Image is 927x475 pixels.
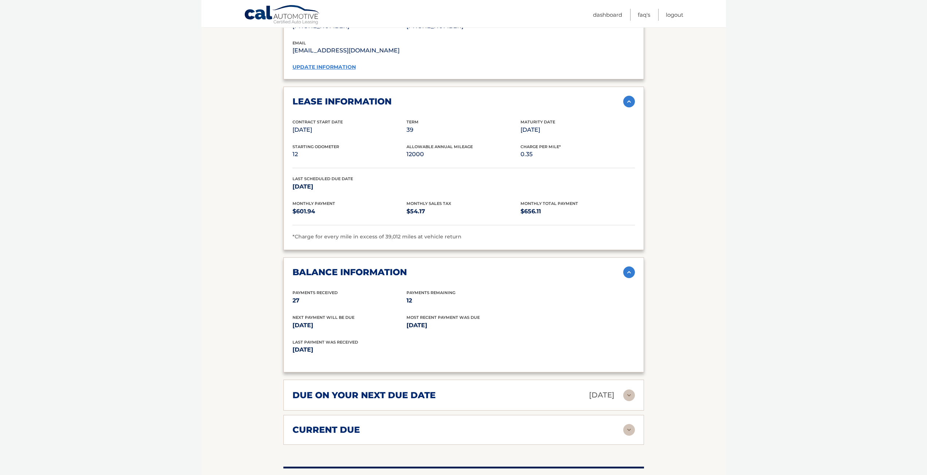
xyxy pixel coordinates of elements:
[292,144,339,149] span: Starting Odometer
[406,290,455,295] span: Payments Remaining
[406,201,451,206] span: Monthly Sales Tax
[406,125,521,135] p: 39
[292,390,436,401] h2: due on your next due date
[292,267,407,278] h2: balance information
[406,320,521,330] p: [DATE]
[292,233,461,240] span: *Charge for every mile in excess of 39,012 miles at vehicle return
[623,389,635,401] img: accordion-rest.svg
[292,206,406,217] p: $601.94
[521,149,635,159] p: 0.35
[406,206,521,217] p: $54.17
[292,290,338,295] span: Payments Received
[292,40,306,45] span: email
[623,424,635,436] img: accordion-rest.svg
[406,149,521,159] p: 12000
[292,201,335,206] span: Monthly Payment
[406,144,473,149] span: Allowable Annual Mileage
[292,125,406,135] p: [DATE]
[406,296,521,306] p: 12
[521,144,561,149] span: Charge Per Mile*
[292,182,406,192] p: [DATE]
[589,389,614,401] p: [DATE]
[638,9,650,21] a: FAQ's
[292,320,406,330] p: [DATE]
[292,340,358,345] span: Last Payment was received
[623,266,635,278] img: accordion-active.svg
[666,9,683,21] a: Logout
[292,96,392,107] h2: lease information
[593,9,622,21] a: Dashboard
[406,119,419,124] span: Term
[521,206,635,217] p: $656.11
[292,176,353,181] span: Last Scheduled Due Date
[292,315,354,320] span: Next Payment will be due
[623,96,635,107] img: accordion-active.svg
[292,45,464,56] p: [EMAIL_ADDRESS][DOMAIN_NAME]
[292,296,406,306] p: 27
[244,5,321,26] a: Cal Automotive
[521,119,555,124] span: Maturity Date
[521,125,635,135] p: [DATE]
[292,149,406,159] p: 12
[521,201,578,206] span: Monthly Total Payment
[292,119,343,124] span: Contract Start Date
[292,424,360,435] h2: current due
[292,345,464,355] p: [DATE]
[406,315,480,320] span: Most Recent Payment Was Due
[292,64,356,70] a: update information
